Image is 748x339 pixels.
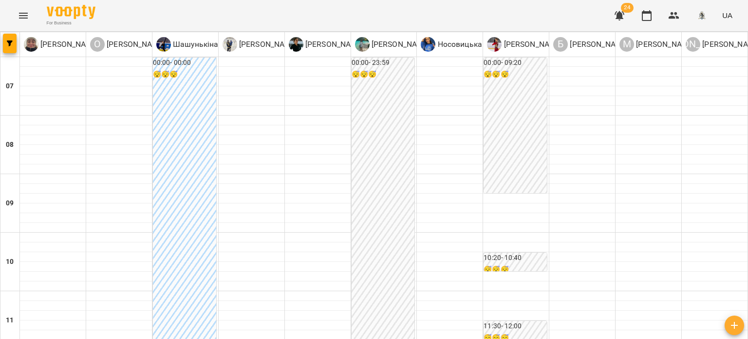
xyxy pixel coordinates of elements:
[484,69,547,80] h6: 😴😴😴
[47,5,95,19] img: Voopty Logo
[24,37,99,52] a: Ч [PERSON_NAME]
[487,37,502,52] img: Н
[223,37,298,52] a: Б [PERSON_NAME]
[303,39,364,50] p: [PERSON_NAME]
[289,37,303,52] img: Г
[237,39,298,50] p: [PERSON_NAME]
[352,58,415,68] h6: 00:00 - 23:59
[553,37,629,52] div: Богачова Олена
[553,37,629,52] a: Б [PERSON_NAME]
[484,253,547,263] h6: 10:20 - 10:40
[24,37,38,52] img: Ч
[725,316,744,335] button: Створити урок
[621,3,634,13] span: 24
[722,10,732,20] span: UA
[156,37,280,52] div: Шашунькіна Софія
[105,39,166,50] p: [PERSON_NAME]
[156,37,280,52] a: Ш Шашунькіна [PERSON_NAME]
[355,37,370,52] img: П
[484,58,547,68] h6: 00:00 - 09:20
[12,4,35,27] button: Menu
[370,39,430,50] p: [PERSON_NAME]
[686,37,700,52] div: [PERSON_NAME]
[718,6,736,24] button: UA
[435,39,543,50] p: Носовицька [PERSON_NAME]
[24,37,99,52] div: Чайкіна Юлія
[421,37,435,52] img: Н
[502,39,562,50] p: [PERSON_NAME]
[156,37,171,52] img: Ш
[568,39,629,50] p: [PERSON_NAME]
[355,37,430,52] a: П [PERSON_NAME]
[223,37,237,52] img: Б
[355,37,430,52] div: Павлова Алла
[6,198,14,209] h6: 09
[38,39,99,50] p: [PERSON_NAME]
[484,321,547,332] h6: 11:30 - 12:00
[484,264,547,275] h6: 😴😴😴
[421,37,543,52] div: Носовицька Марія
[153,58,216,68] h6: 00:00 - 00:00
[6,257,14,267] h6: 10
[553,37,568,52] div: Б
[90,37,166,52] div: Оксана Володимирівна
[634,39,695,50] p: [PERSON_NAME]
[695,9,709,22] img: 8c829e5ebed639b137191ac75f1a07db.png
[487,37,562,52] div: Наумко Софія
[619,37,695,52] a: М [PERSON_NAME]
[90,37,166,52] a: О [PERSON_NAME]
[352,69,415,80] h6: 😴😴😴
[6,81,14,92] h6: 07
[6,315,14,326] h6: 11
[6,140,14,150] h6: 08
[289,37,364,52] div: Гожва Анастасія
[289,37,364,52] a: Г [PERSON_NAME]
[47,20,95,26] span: For Business
[90,37,105,52] div: О
[487,37,562,52] a: Н [PERSON_NAME]
[619,37,634,52] div: М
[223,37,298,52] div: Бабін Микола
[171,39,280,50] p: Шашунькіна [PERSON_NAME]
[619,37,695,52] div: Марина
[421,37,543,52] a: Н Носовицька [PERSON_NAME]
[153,69,216,80] h6: 😴😴😴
